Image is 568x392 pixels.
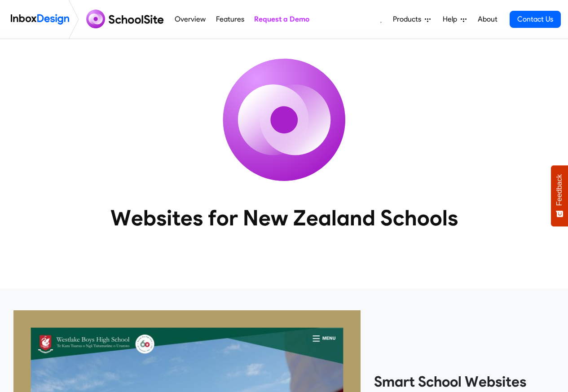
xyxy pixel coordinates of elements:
[71,204,498,231] heading: Websites for New Zealand Schools
[475,10,500,28] a: About
[389,10,434,28] a: Products
[83,9,170,30] img: schoolsite logo
[203,39,365,201] img: icon_schoolsite.svg
[172,10,208,28] a: Overview
[510,11,561,28] a: Contact Us
[443,14,461,25] span: Help
[439,10,470,28] a: Help
[551,165,568,226] button: Feedback - Show survey
[213,10,247,28] a: Features
[393,14,425,25] span: Products
[374,373,555,391] heading: Smart School Websites
[555,174,564,206] span: Feedback
[251,10,312,28] a: Request a Demo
